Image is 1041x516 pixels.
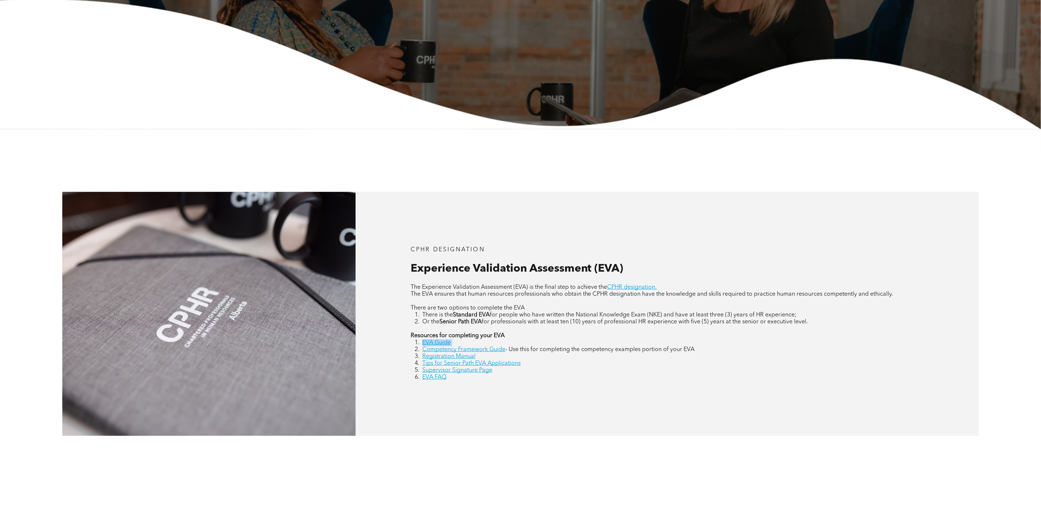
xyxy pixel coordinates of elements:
span: The EVA ensures that human resources professionals who obtain the CPHR designation have the knowl... [411,291,893,297]
span: Experience Validation Assessment (EVA) [411,263,623,274]
span: for professionals with at least ten (10) years of professional HR experience with five (5) years ... [482,319,808,325]
a: Competency Framework Guide [422,347,505,352]
span: Or the [422,319,439,325]
span: There is the [422,312,453,318]
span: CPHR DESIGNATION [411,247,485,253]
a: Supervisor Signature Page [422,367,492,373]
span: There are two options to complete the EVA [411,305,525,311]
strong: Resources for completing your EVA [411,333,505,339]
span: The Experience Validation Assessment (EVA) is the final step to achieve the [411,284,607,290]
a: Registration Manual [422,354,476,359]
span: for people who have written the National Knowledge Exam (NKE) and have at least three (3) years o... [490,312,797,318]
strong: Standard EVA [453,312,490,318]
a: EVA Guide [422,340,451,346]
span: - Use this for completing the competency examples portion of your EVA [505,347,695,352]
a: CPHR designation. [607,284,657,290]
a: Tips for Senior Path EVA Applications [422,361,521,366]
strong: Senior Path EVA [439,319,482,325]
a: EVA FAQ [422,374,446,380]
